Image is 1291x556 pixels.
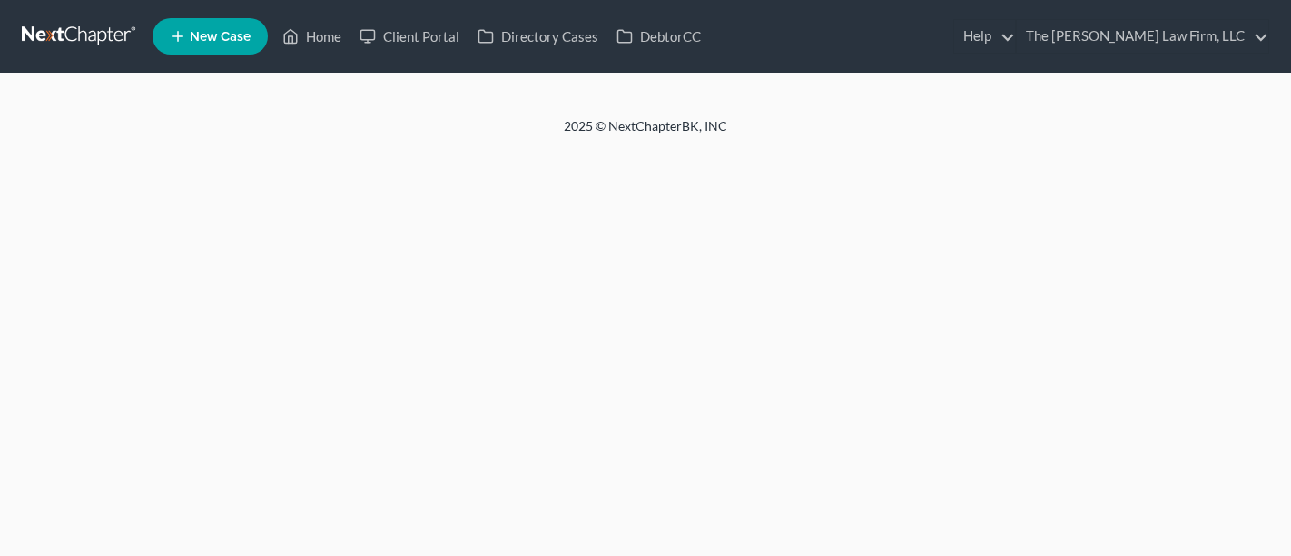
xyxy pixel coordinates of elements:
[128,117,1163,150] div: 2025 © NextChapterBK, INC
[1017,20,1268,53] a: The [PERSON_NAME] Law Firm, LLC
[468,20,607,53] a: Directory Cases
[954,20,1015,53] a: Help
[273,20,350,53] a: Home
[153,18,268,55] new-legal-case-button: New Case
[350,20,468,53] a: Client Portal
[607,20,710,53] a: DebtorCC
